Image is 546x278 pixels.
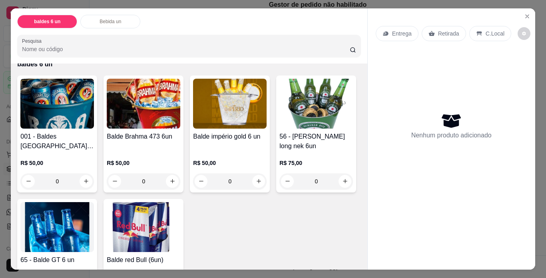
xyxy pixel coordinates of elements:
[392,30,412,38] p: Entrega
[20,159,94,167] p: R$ 50,00
[107,202,180,252] img: product-image
[107,132,180,141] h4: Balde Brahma 473 6un
[20,255,94,265] h4: 65 - Balde GT 6 un
[193,132,267,141] h4: Balde império gold 6 un
[195,175,207,188] button: decrease-product-quantity
[281,175,294,188] button: decrease-product-quantity
[486,30,504,38] p: C.Local
[411,131,492,140] p: Nenhum produto adicionado
[34,18,60,25] p: baldes 6 un
[22,38,44,44] label: Pesquisa
[20,202,94,252] img: product-image
[339,175,351,188] button: increase-product-quantity
[100,18,121,25] p: Bebida un
[252,175,265,188] button: increase-product-quantity
[166,175,179,188] button: increase-product-quantity
[518,27,530,40] button: decrease-product-quantity
[22,45,350,53] input: Pesquisa
[22,175,35,188] button: decrease-product-quantity
[279,159,353,167] p: R$ 75,00
[17,60,361,69] p: baldes 6 un
[438,30,459,38] p: Retirada
[20,132,94,151] h4: 001 - Baldes [GEOGRAPHIC_DATA] 473 (6un)
[107,255,180,265] h4: Balde red Bull (6un)
[193,79,267,129] img: product-image
[80,175,92,188] button: increase-product-quantity
[279,79,353,129] img: product-image
[107,159,180,167] p: R$ 50,00
[279,132,353,151] h4: 56 - [PERSON_NAME] long nek 6un
[107,79,180,129] img: product-image
[521,10,534,23] button: Close
[108,175,121,188] button: decrease-product-quantity
[20,79,94,129] img: product-image
[193,159,267,167] p: R$ 50,00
